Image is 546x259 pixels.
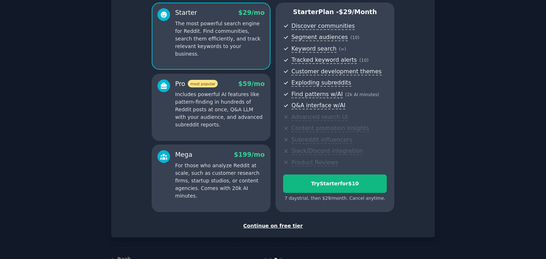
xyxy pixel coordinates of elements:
[291,136,352,144] span: Subreddit influencers
[175,8,197,17] div: Starter
[291,147,363,155] span: Slack/Discord integration
[359,58,368,63] span: ( 10 )
[291,22,355,30] span: Discover communities
[175,79,218,89] div: Pro
[238,9,265,16] span: $ 29 /mo
[291,113,348,121] span: Advanced search UI
[339,8,377,16] span: $ 29 /month
[234,151,265,158] span: $ 199 /mo
[283,174,387,193] button: TryStarterfor$10
[291,34,348,41] span: Segment audiences
[175,91,265,129] p: Includes powerful AI features like pattern-finding in hundreds of Reddit posts at once, Q&A LLM w...
[238,80,265,87] span: $ 59 /mo
[291,125,369,132] span: Content promotion insights
[283,8,387,17] p: Starter Plan -
[283,195,387,202] div: 7 days trial, then $ 29 /month . Cancel anytime.
[175,20,265,58] p: The most powerful search engine for Reddit. Find communities, search them efficiently, and track ...
[283,180,386,187] div: Try Starter for $10
[291,45,337,53] span: Keyword search
[291,102,345,109] span: Q&A interface w/AI
[345,92,379,97] span: ( 2k AI minutes )
[291,159,338,167] span: Product Reviews
[291,91,343,98] span: Find patterns w/AI
[339,47,346,52] span: ( ∞ )
[350,35,359,40] span: ( 10 )
[291,79,351,87] span: Exploding subreddits
[119,222,427,230] div: Continue on free tier
[175,150,192,159] div: Mega
[291,56,357,64] span: Tracked keyword alerts
[188,80,218,87] span: most popular
[175,162,265,200] p: For those who analyze Reddit at scale, such as customer research firms, startup studios, or conte...
[291,68,382,75] span: Customer development themes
